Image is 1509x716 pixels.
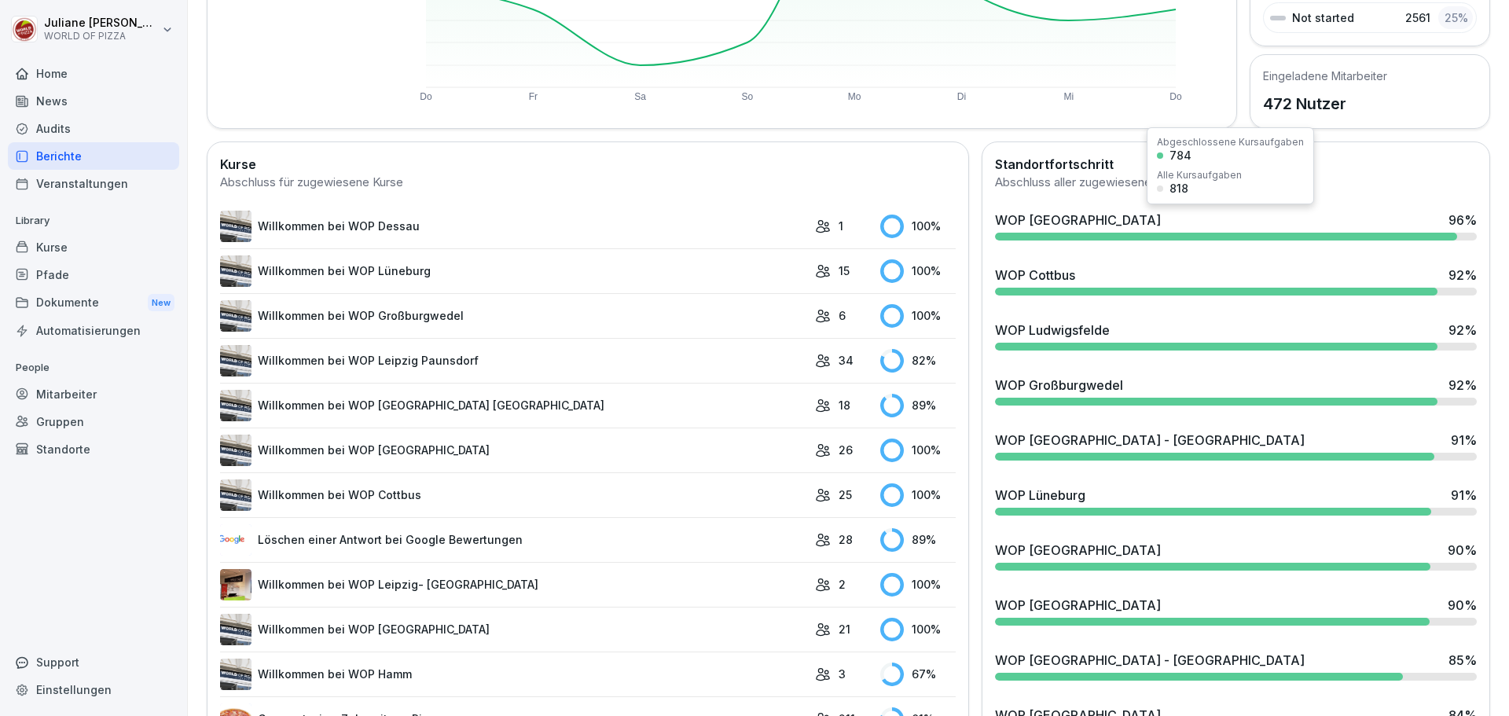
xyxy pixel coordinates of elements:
[880,663,956,686] div: 67 %
[148,294,174,312] div: New
[220,435,807,466] a: Willkommen bei WOP [GEOGRAPHIC_DATA]
[220,614,251,645] img: ax2nnx46jihk0u0mqtqfo3fl.png
[220,300,251,332] img: ax2nnx46jihk0u0mqtqfo3fl.png
[1169,150,1191,161] div: 784
[220,155,956,174] h2: Kurse
[995,486,1085,505] div: WOP Lüneburg
[8,170,179,197] a: Veranstaltungen
[1448,376,1477,395] div: 92 %
[989,644,1483,687] a: WOP [GEOGRAPHIC_DATA] - [GEOGRAPHIC_DATA]85%
[8,261,179,288] a: Pfade
[220,614,807,645] a: Willkommen bei WOP [GEOGRAPHIC_DATA]
[839,666,846,682] p: 3
[8,435,179,463] a: Standorte
[880,439,956,462] div: 100 %
[995,596,1161,615] div: WOP [GEOGRAPHIC_DATA]
[957,91,966,102] text: Di
[8,208,179,233] p: Library
[880,394,956,417] div: 89 %
[1451,431,1477,450] div: 91 %
[995,155,1477,174] h2: Standortfortschritt
[880,618,956,641] div: 100 %
[1448,541,1477,560] div: 90 %
[220,479,251,511] img: ax2nnx46jihk0u0mqtqfo3fl.png
[220,435,251,466] img: fptfw445wg0uer0j9cvk4vxb.png
[880,259,956,283] div: 100 %
[995,431,1305,450] div: WOP [GEOGRAPHIC_DATA] - [GEOGRAPHIC_DATA]
[8,408,179,435] a: Gruppen
[8,87,179,115] div: News
[8,648,179,676] div: Support
[1263,92,1387,116] p: 472 Nutzer
[989,369,1483,412] a: WOP Großburgwedel92%
[1157,138,1304,147] div: Abgeschlossene Kursaufgaben
[1169,183,1188,194] div: 818
[989,424,1483,467] a: WOP [GEOGRAPHIC_DATA] - [GEOGRAPHIC_DATA]91%
[989,534,1483,577] a: WOP [GEOGRAPHIC_DATA]90%
[220,659,251,690] img: ax2nnx46jihk0u0mqtqfo3fl.png
[839,576,846,593] p: 2
[839,218,843,234] p: 1
[995,211,1161,229] div: WOP [GEOGRAPHIC_DATA]
[995,321,1110,340] div: WOP Ludwigsfelde
[220,569,807,600] a: Willkommen bei WOP Leipzig- [GEOGRAPHIC_DATA]
[1448,266,1477,285] div: 92 %
[989,259,1483,302] a: WOP Cottbus92%
[1448,321,1477,340] div: 92 %
[220,255,251,287] img: ax2nnx46jihk0u0mqtqfo3fl.png
[1263,68,1387,84] h5: Eingeladene Mitarbeiter
[220,345,251,376] img: ax2nnx46jihk0u0mqtqfo3fl.png
[220,524,251,556] img: rfw3neovmcky7iknxqrn3vpn.png
[880,573,956,597] div: 100 %
[839,352,854,369] p: 34
[839,442,853,458] p: 26
[8,115,179,142] a: Audits
[220,255,807,287] a: Willkommen bei WOP Lüneburg
[220,211,251,242] img: ax2nnx46jihk0u0mqtqfo3fl.png
[839,263,850,279] p: 15
[8,288,179,318] a: DokumenteNew
[989,589,1483,632] a: WOP [GEOGRAPHIC_DATA]90%
[220,211,807,242] a: Willkommen bei WOP Dessau
[880,215,956,238] div: 100 %
[989,204,1483,247] a: WOP [GEOGRAPHIC_DATA]96%
[989,479,1483,522] a: WOP Lüneburg91%
[220,524,807,556] a: Löschen einer Antwort bei Google Bewertungen
[44,17,159,30] p: Juliane [PERSON_NAME]
[220,390,251,421] img: hr6578poly0tergy2tevt5nu.png
[1448,596,1477,615] div: 90 %
[8,233,179,261] a: Kurse
[839,307,846,324] p: 6
[8,288,179,318] div: Dokumente
[1451,486,1477,505] div: 91 %
[839,531,853,548] p: 28
[995,376,1123,395] div: WOP Großburgwedel
[995,266,1075,285] div: WOP Cottbus
[880,304,956,328] div: 100 %
[1438,6,1473,29] div: 25 %
[8,317,179,344] a: Automatisierungen
[995,651,1305,670] div: WOP [GEOGRAPHIC_DATA] - [GEOGRAPHIC_DATA]
[989,314,1483,357] a: WOP Ludwigsfelde92%
[220,659,807,690] a: Willkommen bei WOP Hamm
[8,60,179,87] a: Home
[634,91,646,102] text: Sa
[1448,211,1477,229] div: 96 %
[1157,171,1242,180] div: Alle Kursaufgaben
[8,142,179,170] div: Berichte
[8,380,179,408] a: Mitarbeiter
[742,91,754,102] text: So
[420,91,432,102] text: Do
[839,397,850,413] p: 18
[8,676,179,703] a: Einstellungen
[839,487,852,503] p: 25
